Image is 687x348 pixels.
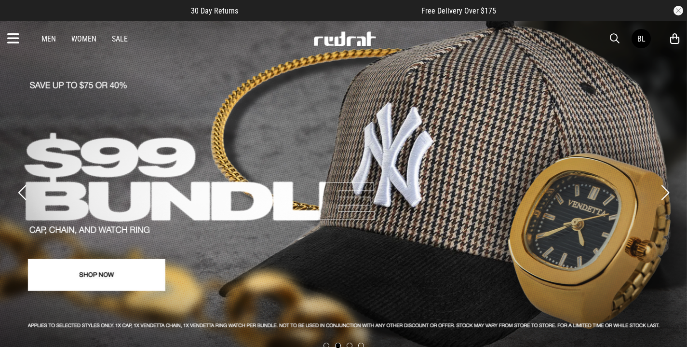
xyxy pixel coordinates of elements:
[421,6,496,15] span: Free Delivery Over $175
[71,34,96,43] a: Women
[659,182,672,203] button: Next slide
[313,31,377,46] img: Redrat logo
[191,6,238,15] span: 30 Day Returns
[637,34,646,43] div: BL
[257,6,402,15] iframe: Customer reviews powered by Trustpilot
[112,34,128,43] a: Sale
[41,34,56,43] a: Men
[15,182,28,203] button: Previous slide
[8,4,37,33] button: Open LiveChat chat widget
